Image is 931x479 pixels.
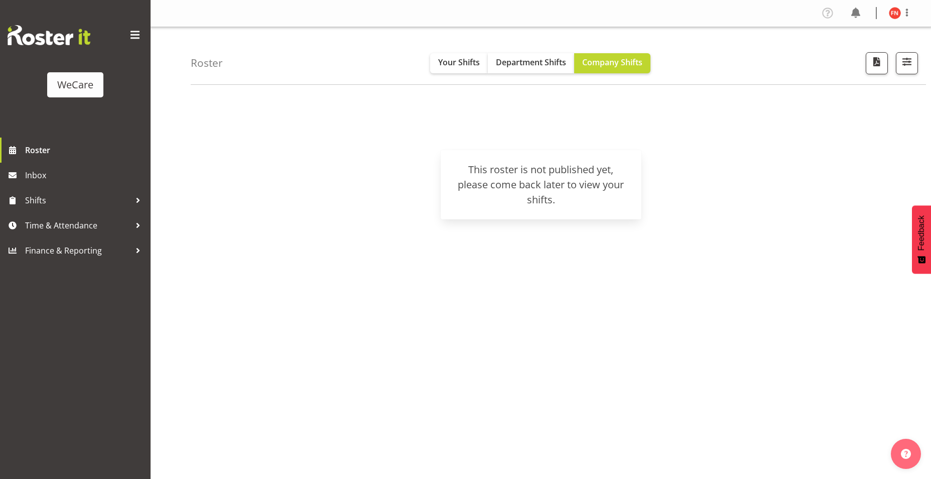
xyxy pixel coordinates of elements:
[453,162,629,207] div: This roster is not published yet, please come back later to view your shifts.
[889,7,901,19] img: firdous-naqvi10854.jpg
[901,449,911,459] img: help-xxl-2.png
[496,57,566,68] span: Department Shifts
[582,57,642,68] span: Company Shifts
[574,53,650,73] button: Company Shifts
[8,25,90,45] img: Rosterit website logo
[866,52,888,74] button: Download a PDF of the roster according to the set date range.
[25,143,146,158] span: Roster
[438,57,480,68] span: Your Shifts
[191,57,223,69] h4: Roster
[25,168,146,183] span: Inbox
[25,193,130,208] span: Shifts
[917,215,926,251] span: Feedback
[25,218,130,233] span: Time & Attendance
[896,52,918,74] button: Filter Shifts
[488,53,574,73] button: Department Shifts
[912,205,931,274] button: Feedback - Show survey
[430,53,488,73] button: Your Shifts
[57,77,93,92] div: WeCare
[25,243,130,258] span: Finance & Reporting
